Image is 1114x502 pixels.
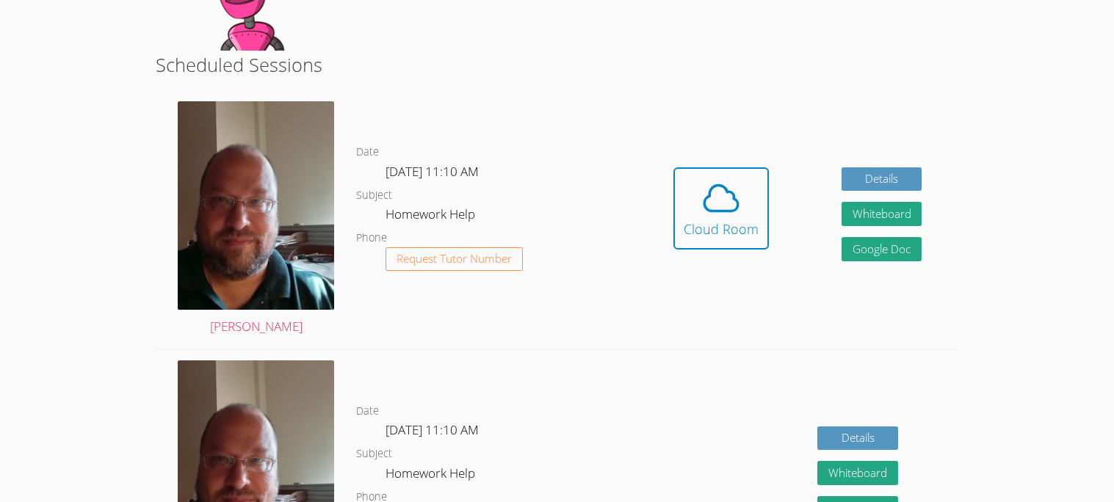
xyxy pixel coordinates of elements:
[842,167,922,192] a: Details
[178,101,334,310] img: avatar.png
[356,186,392,205] dt: Subject
[178,101,334,338] a: [PERSON_NAME]
[356,143,379,161] dt: Date
[386,163,479,180] span: [DATE] 11:10 AM
[842,237,922,261] a: Google Doc
[356,229,387,247] dt: Phone
[386,463,478,488] dd: Homework Help
[673,167,769,250] button: Cloud Room
[156,51,958,79] h2: Scheduled Sessions
[842,202,922,226] button: Whiteboard
[817,426,898,451] a: Details
[684,219,759,239] div: Cloud Room
[386,421,479,438] span: [DATE] 11:10 AM
[356,445,392,463] dt: Subject
[386,204,478,229] dd: Homework Help
[397,253,512,264] span: Request Tutor Number
[817,461,898,485] button: Whiteboard
[356,402,379,421] dt: Date
[386,247,523,272] button: Request Tutor Number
